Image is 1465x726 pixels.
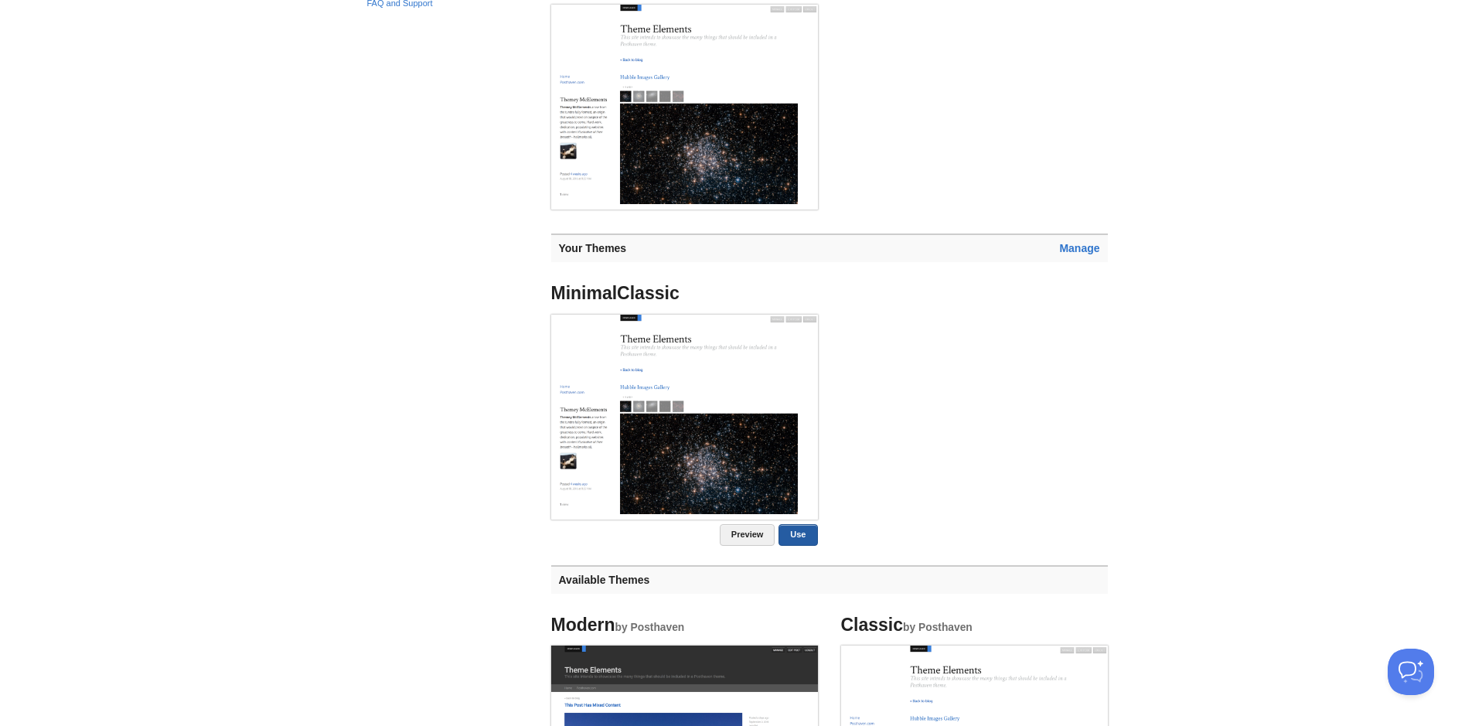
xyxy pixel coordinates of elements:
[841,615,1108,635] h4: Classic
[903,622,973,633] small: by Posthaven
[720,524,775,546] a: Preview
[778,524,817,546] a: Use
[551,233,1108,262] h3: Your Themes
[551,565,1108,594] h3: Available Themes
[615,622,685,633] small: by Posthaven
[551,284,818,303] h4: MinimalClassic
[1059,242,1099,254] a: Manage
[551,5,818,205] img: Screenshot
[1388,649,1434,695] iframe: Help Scout Beacon - Open
[551,315,818,515] img: Screenshot
[551,615,818,635] h4: Modern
